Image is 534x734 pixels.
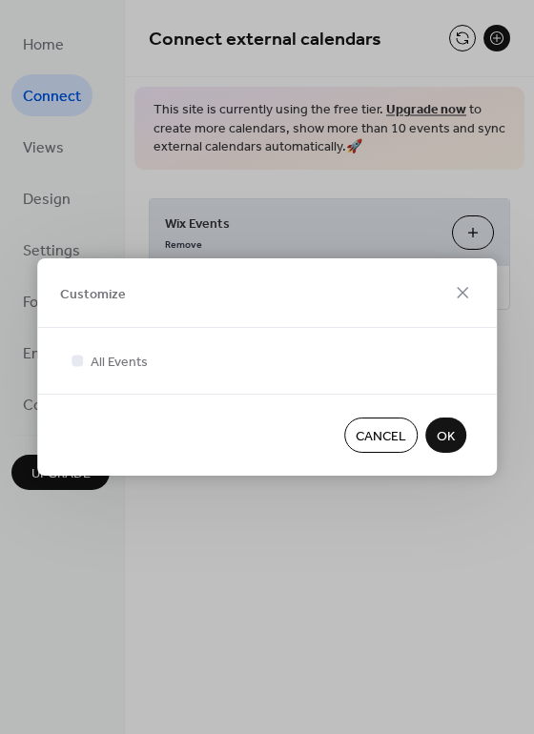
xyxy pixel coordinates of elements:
[437,427,455,447] span: OK
[91,353,148,373] span: All Events
[60,284,126,304] span: Customize
[356,427,406,447] span: Cancel
[425,418,466,453] button: OK
[344,418,418,453] button: Cancel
